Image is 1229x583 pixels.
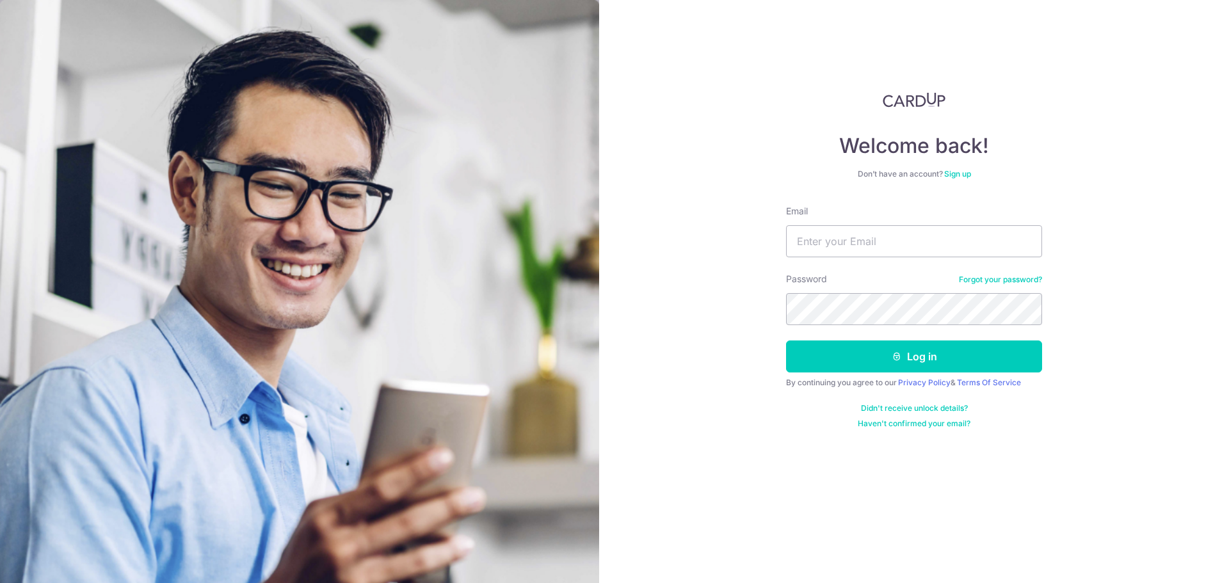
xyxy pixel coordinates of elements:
a: Terms Of Service [957,378,1021,387]
button: Log in [786,340,1042,372]
div: Don’t have an account? [786,169,1042,179]
h4: Welcome back! [786,133,1042,159]
a: Haven't confirmed your email? [858,419,970,429]
input: Enter your Email [786,225,1042,257]
div: By continuing you agree to our & [786,378,1042,388]
a: Didn't receive unlock details? [861,403,968,413]
img: CardUp Logo [883,92,945,108]
a: Privacy Policy [898,378,951,387]
a: Forgot your password? [959,275,1042,285]
label: Email [786,205,808,218]
label: Password [786,273,827,285]
a: Sign up [944,169,971,179]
